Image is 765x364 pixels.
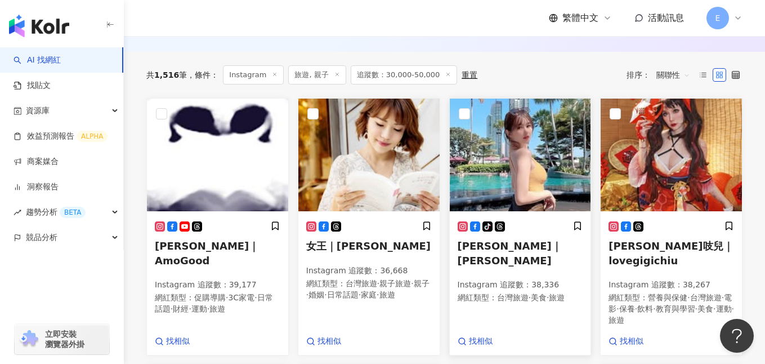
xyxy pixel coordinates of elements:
p: 網紅類型 ： [458,292,583,304]
a: 找貼文 [14,80,51,91]
span: [PERSON_NAME]｜[PERSON_NAME] [458,240,562,266]
span: 教育與學習 [656,304,695,313]
span: · [732,304,734,313]
span: 競品分析 [26,225,57,250]
span: 日常話題 [155,293,273,313]
p: Instagram 追蹤數 ： 39,177 [155,279,280,291]
span: · [695,304,697,313]
span: E [715,12,721,24]
span: 台灣旅遊 [690,293,722,302]
span: 繁體中文 [562,12,598,24]
span: Instagram [223,65,284,85]
span: 旅遊, 親子 [288,65,346,85]
span: 台灣旅遊 [346,279,377,288]
span: 飲料 [637,304,653,313]
div: 重置 [462,70,477,79]
div: BETA [60,207,86,218]
span: · [616,304,619,313]
span: 台灣旅遊 [497,293,529,302]
span: 美食 [697,304,713,313]
span: 找相似 [166,336,190,347]
span: 美食 [531,293,547,302]
span: · [306,290,308,299]
span: 女王｜[PERSON_NAME] [306,240,431,252]
span: 營養與保健 [648,293,687,302]
div: 排序： [627,66,696,84]
a: 找相似 [609,336,643,347]
p: Instagram 追蹤數 ： 38,267 [609,279,734,291]
img: KOL Avatar [147,99,288,211]
span: 旅遊 [379,290,395,299]
span: · [713,304,715,313]
a: 找相似 [155,336,190,347]
span: 趨勢分析 [26,199,86,225]
iframe: Help Scout Beacon - Open [720,319,754,353]
span: 立即安裝 瀏覽器外掛 [45,329,84,349]
span: · [687,293,690,302]
span: · [171,304,173,313]
span: · [359,290,361,299]
span: 運動 [191,304,207,313]
a: KOL Avatar[PERSON_NAME]｜AmoGoodInstagram 追蹤數：39,177網紅類型：促購導購·3C家電·日常話題·財經·運動·旅遊找相似 [146,98,289,356]
span: 家庭 [361,290,377,299]
a: KOL Avatar[PERSON_NAME]｜[PERSON_NAME]Instagram 追蹤數：38,336網紅類型：台灣旅遊·美食·旅遊找相似 [449,98,592,356]
span: · [529,293,531,302]
span: rise [14,208,21,216]
div: 共 筆 [146,70,187,79]
span: 資源庫 [26,98,50,123]
span: 運動 [716,304,732,313]
span: 條件 ： [187,70,218,79]
span: · [377,279,379,288]
span: · [635,304,637,313]
img: chrome extension [18,330,40,348]
a: KOL Avatar女王｜[PERSON_NAME]Instagram 追蹤數：36,668網紅類型：台灣旅遊·親子旅遊·親子·婚姻·日常話題·家庭·旅遊找相似 [298,98,440,356]
span: 追蹤數：30,000-50,000 [351,65,458,85]
span: · [377,290,379,299]
span: · [207,304,209,313]
span: [PERSON_NAME]吱兒｜lovegigichiu [609,240,733,266]
p: 網紅類型 ： [155,292,280,314]
span: · [653,304,655,313]
span: · [226,293,228,302]
a: searchAI 找網紅 [14,55,61,66]
p: Instagram 追蹤數 ： 36,668 [306,265,432,277]
span: 1,516 [154,70,179,79]
img: KOL Avatar [450,99,591,211]
span: · [254,293,257,302]
span: 關聯性 [656,66,690,84]
span: · [411,279,413,288]
span: 旅遊 [209,304,225,313]
span: 3C家電 [228,293,254,302]
a: 找相似 [458,336,493,347]
a: 找相似 [306,336,341,347]
span: 旅遊 [609,316,624,325]
span: 促購導購 [194,293,226,302]
img: KOL Avatar [601,99,742,211]
span: 親子旅遊 [379,279,411,288]
p: Instagram 追蹤數 ： 38,336 [458,279,583,291]
span: 電影 [609,293,732,313]
a: KOL Avatar[PERSON_NAME]吱兒｜lovegigichiuInstagram 追蹤數：38,267網紅類型：營養與保健·台灣旅遊·電影·保養·飲料·教育與學習·美食·運動·旅遊找相似 [600,98,742,356]
span: 活動訊息 [648,12,684,23]
span: · [722,293,724,302]
span: 親子 [414,279,430,288]
span: [PERSON_NAME]｜AmoGood [155,240,259,266]
span: · [189,304,191,313]
a: 洞察報告 [14,181,59,193]
a: 效益預測報告ALPHA [14,131,108,142]
span: 旅遊 [549,293,565,302]
img: logo [9,15,69,37]
p: 網紅類型 ： [306,278,432,300]
img: KOL Avatar [298,99,440,211]
span: 保養 [619,304,635,313]
span: 婚姻 [308,290,324,299]
span: 找相似 [469,336,493,347]
p: 網紅類型 ： [609,292,734,326]
span: · [324,290,326,299]
span: · [547,293,549,302]
span: 找相似 [620,336,643,347]
a: chrome extension立即安裝 瀏覽器外掛 [15,324,109,354]
span: 日常話題 [327,290,359,299]
a: 商案媒合 [14,156,59,167]
span: 財經 [173,304,189,313]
